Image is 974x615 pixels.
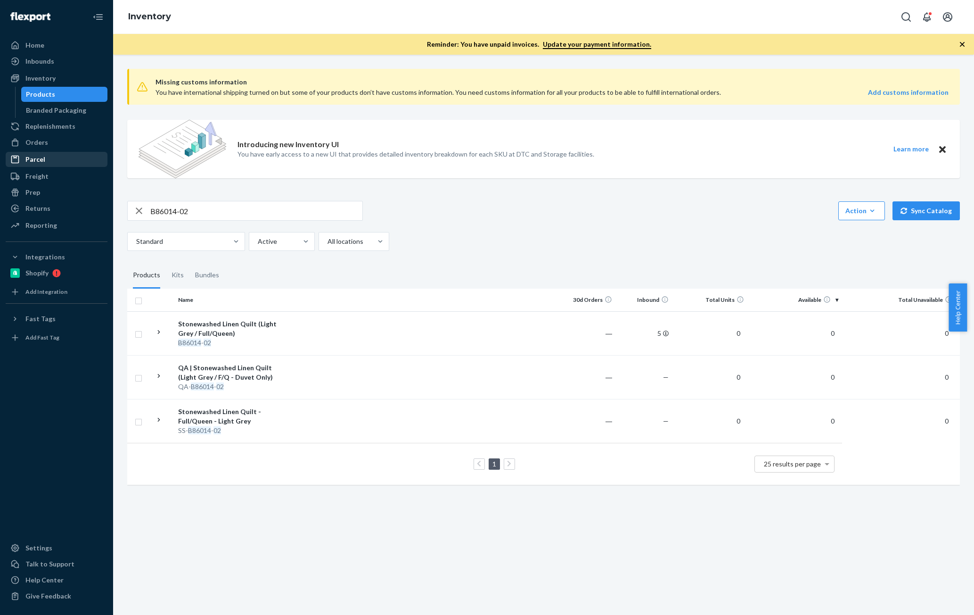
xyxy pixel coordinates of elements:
td: ― [559,311,616,355]
a: Talk to Support [6,557,107,572]
div: Help Center [25,575,64,585]
span: 0 [941,373,952,381]
a: Update your payment information. [543,40,651,49]
a: Reporting [6,218,107,233]
span: 0 [733,417,744,425]
a: Returns [6,201,107,216]
div: Freight [25,172,49,181]
p: You have early access to a new UI that provides detailed inventory breakdown for each SKU at DTC ... [237,150,594,159]
th: 30d Orders [559,289,616,311]
span: — [663,417,669,425]
th: Total Unavailable [842,289,960,311]
div: - [178,338,277,348]
span: Missing customs information [156,76,949,88]
div: Parcel [25,155,45,164]
a: Parcel [6,152,107,167]
input: Search inventory by name or sku [150,201,362,220]
div: Add Fast Tag [25,333,59,341]
td: ― [559,355,616,399]
img: new-reports-banner-icon.82668bd98b6a51aee86340f2a7b77ae3.png [139,120,226,178]
div: Fast Tags [25,314,56,324]
div: Add Integration [25,288,67,296]
span: 0 [827,329,838,337]
td: ― [559,399,616,443]
strong: Add customs information [868,88,949,96]
a: Add Integration [6,284,107,299]
a: Prep [6,185,107,200]
div: You have international shipping turned on but some of your products don’t have customs informatio... [156,88,790,97]
span: 25 results per page [764,460,821,468]
em: 02 [216,382,224,391]
div: Orders [25,138,48,147]
div: Action [845,206,878,216]
div: Prep [25,188,40,197]
a: Help Center [6,573,107,588]
span: — [663,373,669,381]
input: Active [257,237,258,246]
p: Reminder: You have unpaid invoices. [427,40,651,49]
em: 02 [213,426,221,434]
a: Branded Packaging [21,103,108,118]
div: Talk to Support [25,559,74,569]
a: Replenishments [6,119,107,134]
a: Settings [6,540,107,556]
button: Close [936,143,949,155]
span: 0 [827,417,838,425]
div: Integrations [25,252,65,262]
a: Page 1 is your current page [491,460,498,468]
th: Name [174,289,280,311]
span: 0 [941,329,952,337]
button: Integrations [6,249,107,265]
div: QA- - [178,382,277,391]
button: Close Navigation [89,8,107,26]
div: Inventory [25,74,56,83]
button: Fast Tags [6,311,107,326]
button: Help Center [949,283,967,332]
div: Reporting [25,221,57,230]
div: Products [26,90,55,99]
div: Home [25,41,44,50]
input: Standard [135,237,136,246]
th: Total Units [672,289,748,311]
div: Stonewashed Linen Quilt - Full/Queen - Light Grey [178,407,277,426]
span: 0 [827,373,838,381]
a: Inventory [128,11,171,22]
a: Products [21,87,108,102]
div: Returns [25,204,50,213]
p: Introducing new Inventory UI [237,139,339,150]
div: Products [133,262,160,289]
div: Give Feedback [25,591,71,601]
a: Add customs information [868,88,949,97]
em: B86014 [191,382,214,391]
div: Replenishments [25,122,75,131]
div: Kits [172,262,184,289]
div: Bundles [195,262,219,289]
ol: breadcrumbs [121,3,179,31]
div: Stonewashed Linen Quilt (Light Grey / Full/Queen) [178,319,277,338]
img: Flexport logo [10,12,50,22]
a: Orders [6,135,107,150]
button: Open notifications [917,8,936,26]
a: Shopify [6,266,107,281]
button: Sync Catalog [892,201,960,220]
span: 0 [941,417,952,425]
span: 0 [733,329,744,337]
th: Inbound [616,289,672,311]
a: Inventory [6,71,107,86]
div: Inbounds [25,57,54,66]
button: Open account menu [938,8,957,26]
button: Give Feedback [6,589,107,604]
button: Learn more [887,143,934,155]
a: Freight [6,169,107,184]
em: B86014 [178,339,201,347]
input: All locations [327,237,327,246]
em: B86014 [188,426,211,434]
div: Settings [25,543,52,553]
div: SS- - [178,426,277,435]
a: Inbounds [6,54,107,69]
a: Add Fast Tag [6,330,107,345]
td: 5 [616,311,672,355]
div: Shopify [25,268,49,278]
a: Home [6,38,107,53]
